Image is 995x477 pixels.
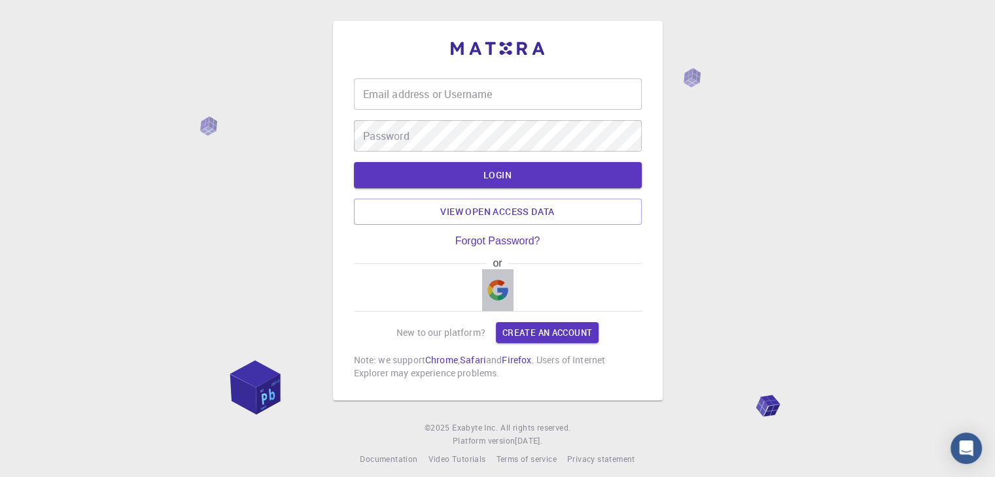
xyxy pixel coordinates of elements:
p: Note: we support , and . Users of Internet Explorer may experience problems. [354,354,642,380]
span: Privacy statement [567,453,635,464]
img: Google [487,280,508,301]
span: Platform version [453,435,515,448]
button: LOGIN [354,162,642,188]
a: Exabyte Inc. [452,421,498,435]
p: New to our platform? [396,326,485,339]
a: Create an account [496,322,599,343]
span: Terms of service [496,453,556,464]
div: Open Intercom Messenger [951,433,982,464]
a: [DATE]. [515,435,542,448]
a: Chrome [425,354,458,366]
span: or [487,257,508,269]
span: All rights reserved. [500,421,570,435]
a: Firefox [502,354,531,366]
a: View open access data [354,199,642,225]
a: Terms of service [496,453,556,466]
span: Documentation [360,453,417,464]
span: © 2025 [425,421,452,435]
a: Video Tutorials [428,453,485,466]
a: Safari [460,354,486,366]
a: Privacy statement [567,453,635,466]
span: Exabyte Inc. [452,422,498,433]
a: Forgot Password? [455,235,540,247]
span: [DATE] . [515,435,542,446]
span: Video Tutorials [428,453,485,464]
a: Documentation [360,453,417,466]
